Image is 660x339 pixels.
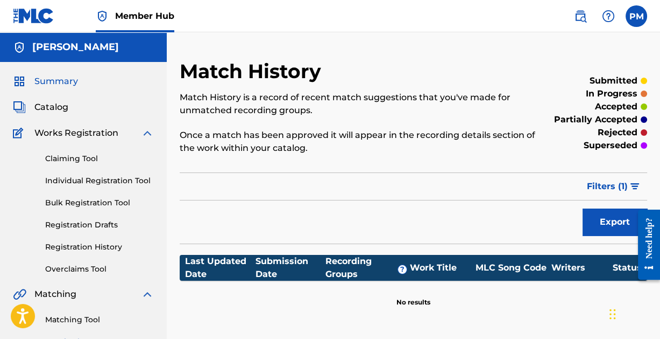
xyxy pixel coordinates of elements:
[606,287,660,339] iframe: Chat Widget
[45,264,154,275] a: Overclaims Tool
[584,139,637,152] p: superseded
[630,202,660,288] iframe: Resource Center
[45,241,154,253] a: Registration History
[13,127,27,140] img: Works Registration
[410,261,471,274] div: Work Title
[13,101,68,114] a: CatalogCatalog
[551,261,613,274] div: Writers
[34,288,76,301] span: Matching
[613,261,642,274] div: Status
[580,173,647,200] button: Filters (1)
[13,75,78,88] a: SummarySummary
[13,8,54,24] img: MLC Logo
[45,219,154,231] a: Registration Drafts
[45,314,154,326] a: Matching Tool
[45,175,154,186] a: Individual Registration Tool
[595,100,637,113] p: accepted
[590,74,637,87] p: submitted
[587,180,628,193] span: Filters ( 1 )
[180,91,540,117] p: Match History is a record of recent match suggestions that you've made for unmatched recording gr...
[598,5,619,27] div: Help
[185,255,256,281] div: Last Updated Date
[574,10,587,23] img: search
[630,183,640,190] img: filter
[45,153,154,164] a: Claiming Tool
[141,288,154,301] img: expand
[609,298,616,330] div: Drag
[34,75,78,88] span: Summary
[396,285,430,307] p: No results
[13,41,26,54] img: Accounts
[180,59,327,84] h2: Match History
[34,101,68,114] span: Catalog
[256,255,326,281] div: Submission Date
[554,113,637,126] p: partially accepted
[13,288,26,301] img: Matching
[115,10,174,22] span: Member Hub
[141,127,154,140] img: expand
[583,209,647,236] button: Export
[398,265,407,274] span: ?
[586,87,637,100] p: in progress
[325,255,410,281] div: Recording Groups
[598,126,637,139] p: rejected
[13,101,26,114] img: Catalog
[602,10,615,23] img: help
[570,5,591,27] a: Public Search
[96,10,109,23] img: Top Rightsholder
[45,197,154,209] a: Bulk Registration Tool
[13,75,26,88] img: Summary
[626,5,647,27] div: User Menu
[471,261,551,274] div: MLC Song Code
[34,127,118,140] span: Works Registration
[32,41,119,53] h5: Phillip Mckenna
[180,129,540,155] p: Once a match has been approved it will appear in the recording details section of the work within...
